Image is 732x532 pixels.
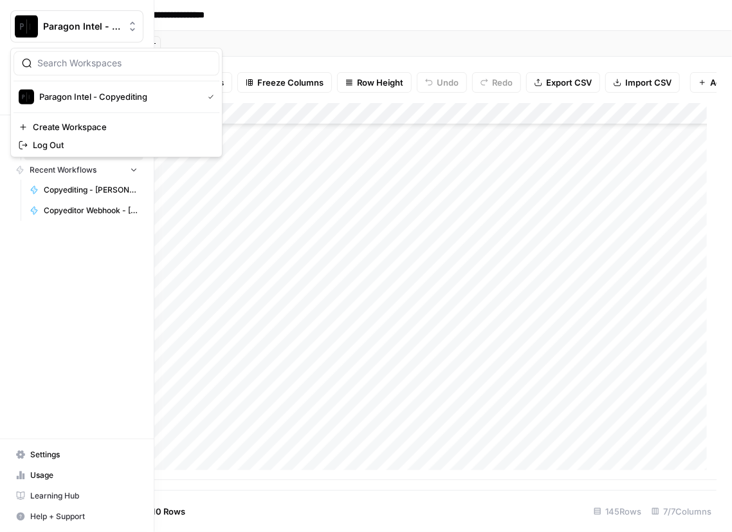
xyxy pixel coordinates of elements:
span: Settings [30,449,138,461]
a: Log Out [14,136,219,154]
span: Row Height [357,76,403,89]
span: Paragon Intel - Copyediting [43,20,121,33]
a: Copyediting - [PERSON_NAME] [24,180,143,200]
a: Settings [10,444,143,465]
button: Workspace: Paragon Intel - Copyediting [10,10,143,43]
span: Paragon Intel - Copyediting [39,90,197,103]
span: Learning Hub [30,490,138,502]
img: Paragon Intel - Copyediting Logo [15,15,38,38]
button: Export CSV [526,72,600,93]
div: 145 Rows [589,501,646,522]
a: Usage [10,465,143,486]
span: Redo [492,76,513,89]
span: Log Out [33,138,209,151]
div: 7/7 Columns [646,501,717,522]
span: Undo [437,76,459,89]
button: Undo [417,72,467,93]
span: Help + Support [30,511,138,522]
span: Usage [30,470,138,481]
button: Freeze Columns [237,72,332,93]
span: Recent Workflows [30,164,96,176]
span: Copyeditor Webhook - [PERSON_NAME] [44,205,138,216]
span: Export CSV [546,76,592,89]
span: Copyediting - [PERSON_NAME] [44,184,138,196]
span: Add 10 Rows [134,505,185,518]
a: Copyeditor Webhook - [PERSON_NAME] [24,200,143,221]
span: Create Workspace [33,120,209,133]
button: Row Height [337,72,412,93]
a: Create Workspace [14,118,219,136]
span: Freeze Columns [257,76,324,89]
button: Redo [472,72,521,93]
button: Import CSV [605,72,680,93]
a: Learning Hub [10,486,143,506]
div: Workspace: Paragon Intel - Copyediting [10,48,223,157]
button: Help + Support [10,506,143,527]
input: Search Workspaces [37,57,211,70]
img: Paragon Intel - Copyediting Logo [19,89,34,104]
span: Import CSV [625,76,672,89]
button: Recent Workflows [10,160,143,180]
